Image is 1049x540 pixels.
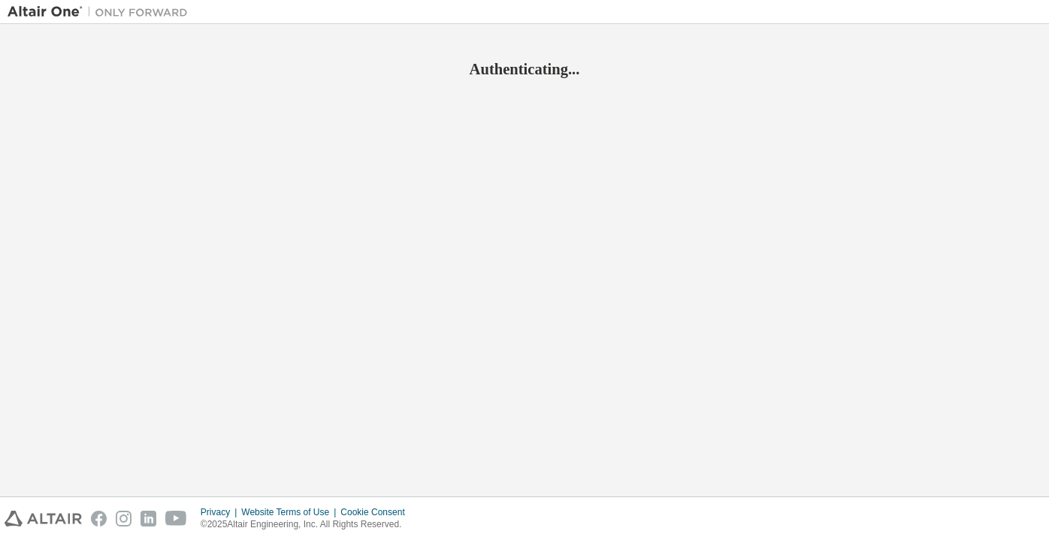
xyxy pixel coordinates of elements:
div: Website Terms of Use [241,506,340,518]
img: altair_logo.svg [5,511,82,526]
img: Altair One [8,5,195,20]
div: Cookie Consent [340,506,413,518]
p: © 2025 Altair Engineering, Inc. All Rights Reserved. [201,518,414,531]
h2: Authenticating... [8,59,1041,79]
img: linkedin.svg [141,511,156,526]
img: instagram.svg [116,511,132,526]
img: youtube.svg [165,511,187,526]
div: Privacy [201,506,241,518]
img: facebook.svg [91,511,107,526]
